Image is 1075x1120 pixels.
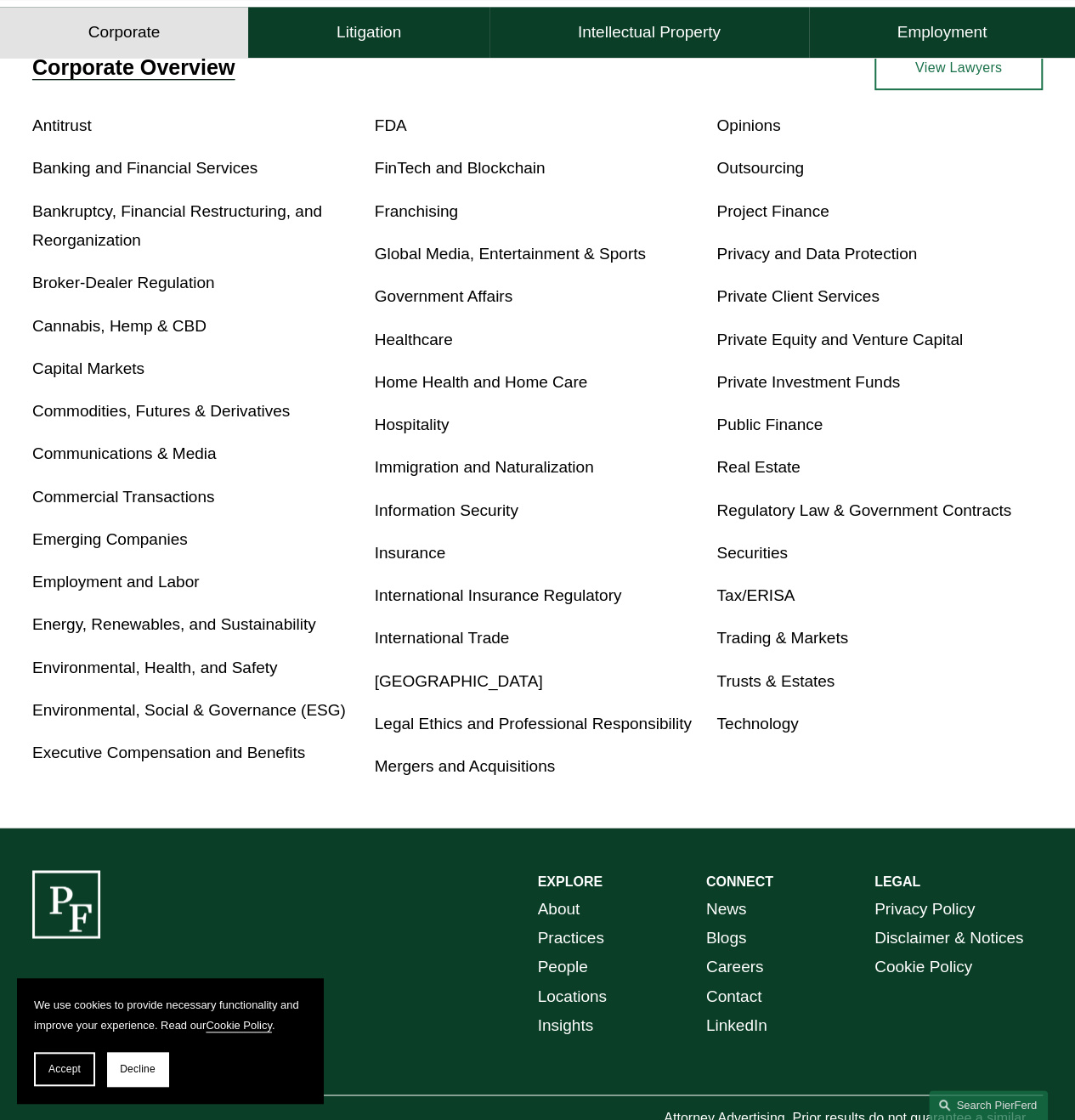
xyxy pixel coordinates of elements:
[716,331,963,348] a: Private Equity and Venture Capital
[32,615,316,633] a: Energy, Renewables, and Sustainability
[32,701,346,719] a: Environmental, Social & Governance (ESG)
[874,953,972,981] a: Cookie Policy
[706,895,747,924] a: News
[375,373,588,391] a: Home Health and Home Care
[874,895,975,924] a: Privacy Policy
[716,629,848,647] a: Trading & Markets
[874,874,920,889] strong: LEGAL
[716,245,917,263] a: Privacy and Data Protection
[32,659,278,676] a: Environmental, Health, and Safety
[706,953,764,981] a: Careers
[716,202,829,220] a: Project Finance
[375,245,646,263] a: Global Media, Entertainment & Sports
[706,874,773,889] strong: CONNECT
[32,402,290,420] a: Commodities, Futures & Derivatives
[538,924,604,953] a: Practices
[716,373,900,391] a: Private Investment Funds
[32,55,235,79] a: Corporate Overview
[17,978,323,1103] section: Cookie banner
[206,1019,272,1032] a: Cookie Policy
[578,22,721,42] h4: Intellectual Property
[706,982,762,1011] a: Contact
[874,47,1043,90] a: View Lawyers
[375,331,453,348] a: Healthcare
[716,715,798,733] a: Technology
[538,895,580,924] a: About
[375,544,446,562] a: Insurance
[375,287,512,305] a: Government Affairs
[375,757,555,775] a: Mergers and Acquisitions
[34,1052,95,1086] button: Accept
[538,953,588,981] a: People
[716,116,780,134] a: Opinions
[375,416,450,433] a: Hospitality
[874,924,1023,953] a: Disclaimer & Notices
[337,22,401,42] h4: Litigation
[716,672,835,690] a: Trusts & Estates
[107,1052,168,1086] button: Decline
[375,586,622,604] a: International Insurance Regulatory
[716,458,800,476] a: Real Estate
[706,1011,767,1040] a: LinkedIn
[716,586,795,604] a: Tax/ERISA
[32,488,215,506] a: Commercial Transactions
[929,1090,1048,1120] a: Search this site
[375,458,594,476] a: Immigration and Naturalization
[32,317,207,335] a: Cannabis, Hemp & CBD
[716,159,804,177] a: Outsourcing
[538,1011,594,1040] a: Insights
[897,22,987,42] h4: Employment
[538,874,603,889] strong: EXPLORE
[32,573,200,591] a: Employment and Labor
[48,1063,81,1075] span: Accept
[34,995,306,1035] p: We use cookies to provide necessary functionality and improve your experience. Read our .
[32,116,92,134] a: Antitrust
[32,444,217,462] a: Communications & Media
[32,159,257,177] a: Banking and Financial Services
[538,982,607,1011] a: Locations
[32,744,305,761] a: Executive Compensation and Benefits
[716,501,1011,519] a: Regulatory Law & Government Contracts
[375,159,546,177] a: FinTech and Blockchain
[375,629,510,647] a: International Trade
[32,202,322,249] a: Bankruptcy, Financial Restructuring, and Reorganization
[32,530,188,548] a: Emerging Companies
[88,22,161,42] h4: Corporate
[32,359,144,377] a: Capital Markets
[375,116,407,134] a: FDA
[375,202,458,220] a: Franchising
[716,416,823,433] a: Public Finance
[375,672,543,690] a: [GEOGRAPHIC_DATA]
[375,501,518,519] a: Information Security
[716,544,788,562] a: Securities
[706,924,747,953] a: Blogs
[32,274,215,291] a: Broker-Dealer Regulation
[375,715,692,733] a: Legal Ethics and Professional Responsibility
[120,1063,156,1075] span: Decline
[716,287,879,305] a: Private Client Services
